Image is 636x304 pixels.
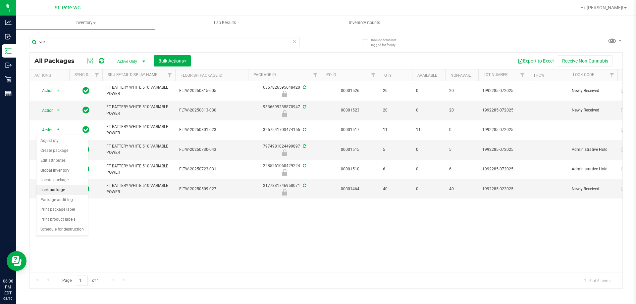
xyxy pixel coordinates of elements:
a: 00001464 [341,187,359,191]
span: 0 [416,147,441,153]
a: Non-Available [450,73,480,78]
span: FLTW-20250723-031 [179,166,244,172]
a: Sync Status [75,72,100,77]
span: Newly Received [572,186,613,192]
span: Sync from Compliance System [302,144,306,149]
span: 20 [383,88,408,94]
li: Lock package [36,185,88,195]
li: Print package label [36,205,88,215]
div: 2285261060429224 [247,163,322,176]
span: 5 [449,147,474,153]
a: 00001515 [341,147,359,152]
a: 00001517 [341,127,359,132]
button: Receive Non-Cannabis [558,55,612,66]
div: Newly Received [247,189,322,195]
span: FLTW-20250813-030 [179,107,244,113]
li: Package audit log [36,195,88,205]
div: Actions [34,73,67,78]
span: Inventory Counts [340,20,389,26]
span: 40 [383,186,408,192]
span: FLTW-20250509-027 [179,186,244,192]
p: 08/19 [3,296,13,301]
span: FLTW-20250801-023 [179,127,244,133]
span: 11 [383,127,408,133]
span: FT BATTERY WHITE 510 VARIABLE POWER [106,143,171,156]
a: Inventory Counts [295,16,434,30]
li: Locate package [36,175,88,185]
span: 1992285-072025 [482,127,524,133]
span: select [54,106,63,115]
div: 7974981024499897 [247,143,322,156]
span: 0 [416,107,441,113]
span: FLTW-20250730-043 [179,147,244,153]
span: 20 [449,107,474,113]
span: 0 [416,186,441,192]
span: 40 [449,186,474,192]
span: select [54,125,63,135]
span: 1992285-072025 [482,88,524,94]
a: Filter [607,69,617,81]
li: Schedule for destruction [36,225,88,235]
span: Action [36,125,54,135]
inline-svg: Analytics [5,19,12,26]
a: 00001526 [341,88,359,93]
a: Filter [91,69,102,81]
a: 00001510 [341,167,359,171]
span: FLTW-20250815-005 [179,88,244,94]
span: 20 [383,107,408,113]
span: Bulk Actions [158,58,186,64]
a: Available [417,73,437,78]
li: Create package [36,146,88,156]
a: 00001523 [341,108,359,112]
span: FT BATTERY WHITE 510 VARIABLE POWER [106,183,171,195]
div: 3257541703474156 [247,127,322,133]
div: 9336699235870947 [247,104,322,117]
inline-svg: Inbound [5,33,12,40]
span: 0 [416,88,441,94]
span: Clear [292,37,296,46]
div: Administrative Hold [247,150,322,156]
a: Flourish Package ID [181,73,222,78]
span: Sync from Compliance System [302,105,306,109]
a: Filter [310,69,321,81]
div: Administrative Hold [247,169,322,176]
span: Page of 1 [57,276,104,286]
div: 6367826595648420 [247,84,322,97]
span: 0 [416,166,441,172]
inline-svg: Inventory [5,48,12,54]
a: Filter [164,69,175,81]
span: Administrative Hold [572,166,613,172]
li: Global inventory [36,166,88,176]
span: 20 [449,88,474,94]
span: select [54,86,63,95]
iframe: Resource center [7,251,26,271]
span: FT BATTERY WHITE 510 VARIABLE POWER [106,104,171,116]
span: St. Pete WC [55,5,80,11]
span: 1992285-072025 [482,107,524,113]
span: 5 [383,147,408,153]
div: Newly Received [247,110,322,117]
span: Action [36,86,54,95]
span: Administrative Hold [572,147,613,153]
span: 1992285-072025 [482,166,524,172]
span: FT BATTERY WHITE 510 VARIABLE POWER [106,84,171,97]
li: Print product labels [36,215,88,225]
inline-svg: Reports [5,90,12,97]
a: THC% [533,73,544,78]
span: In Sync [82,125,89,134]
div: Newly Received [247,91,322,97]
a: Lab Results [155,16,295,30]
span: Inventory [16,20,155,26]
span: FT BATTERY WHITE 510 VARIABLE POWER [106,124,171,136]
span: Hi, [PERSON_NAME]! [580,5,623,10]
span: Sync from Compliance System [302,85,306,90]
div: 2177831746958071 [247,183,322,195]
span: Action [36,106,54,115]
a: Sku Retail Display Name [108,72,157,77]
a: Inventory [16,16,155,30]
a: Filter [368,69,379,81]
span: Sync from Compliance System [302,163,306,168]
span: Sync from Compliance System [302,183,306,188]
button: Bulk Actions [154,55,191,66]
span: Include items not tagged for facility [371,37,404,47]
